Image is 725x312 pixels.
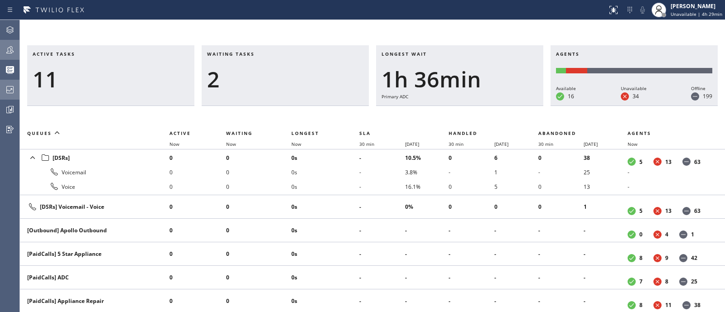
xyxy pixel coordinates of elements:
[359,270,405,285] li: -
[679,254,687,262] dt: Offline
[653,278,662,286] dt: Unavailable
[27,130,52,136] span: Queues
[226,141,236,147] span: Now
[291,200,359,214] li: 0s
[653,301,662,309] dt: Unavailable
[584,270,628,285] li: -
[226,247,291,261] li: 0
[538,294,584,308] li: -
[639,278,643,285] dd: 7
[405,141,419,147] span: [DATE]
[556,68,566,73] div: Available: 16
[584,200,628,214] li: 1
[538,270,584,285] li: -
[653,158,662,166] dt: Unavailable
[169,247,226,261] li: 0
[449,294,494,308] li: -
[538,141,553,147] span: 30 min
[226,200,291,214] li: 0
[538,130,576,136] span: Abandoned
[691,278,697,285] dd: 25
[405,294,449,308] li: -
[628,301,636,309] dt: Available
[628,278,636,286] dt: Available
[169,179,226,194] li: 0
[27,181,162,192] div: Voice
[682,301,691,309] dt: Offline
[682,207,691,215] dt: Offline
[639,301,643,309] dd: 8
[405,165,449,179] li: 3.8%
[449,141,464,147] span: 30 min
[27,167,162,178] div: Voicemail
[291,130,319,136] span: Longest
[494,270,538,285] li: -
[665,278,668,285] dd: 8
[639,254,643,262] dd: 8
[27,274,162,281] div: [PaidCalls] ADC
[226,179,291,194] li: 0
[291,141,301,147] span: Now
[494,200,538,214] li: 0
[639,207,643,215] dd: 5
[636,4,649,16] button: Mute
[556,51,580,57] span: Agents
[679,230,687,239] dt: Offline
[538,150,584,165] li: 0
[584,247,628,261] li: -
[538,165,584,179] li: -
[169,165,226,179] li: 0
[405,200,449,214] li: 0%
[33,66,189,92] div: 11
[566,68,587,73] div: Unavailable: 34
[587,68,712,73] div: Offline: 199
[584,294,628,308] li: -
[691,84,712,92] div: Offline
[405,150,449,165] li: 10.5%
[169,270,226,285] li: 0
[556,92,564,101] dt: Available
[359,179,405,194] li: -
[207,66,363,92] div: 2
[169,141,179,147] span: Now
[538,179,584,194] li: 0
[538,247,584,261] li: -
[449,150,494,165] li: 0
[679,278,687,286] dt: Offline
[628,141,638,147] span: Now
[639,230,643,238] dd: 0
[653,230,662,239] dt: Unavailable
[226,270,291,285] li: 0
[382,92,538,101] div: Primary ADC
[169,150,226,165] li: 0
[226,165,291,179] li: 0
[405,270,449,285] li: -
[382,66,538,92] div: 1h 36min
[405,223,449,238] li: -
[584,150,628,165] li: 38
[628,158,636,166] dt: Available
[653,207,662,215] dt: Unavailable
[359,223,405,238] li: -
[449,165,494,179] li: -
[628,179,714,194] li: -
[359,247,405,261] li: -
[359,200,405,214] li: -
[494,150,538,165] li: 6
[584,141,598,147] span: [DATE]
[291,165,359,179] li: 0s
[584,179,628,194] li: 13
[694,207,701,215] dd: 63
[27,151,162,164] div: [DSRs]
[405,247,449,261] li: -
[628,230,636,239] dt: Available
[226,150,291,165] li: 0
[359,165,405,179] li: -
[584,223,628,238] li: -
[691,92,699,101] dt: Offline
[665,207,672,215] dd: 13
[449,200,494,214] li: 0
[494,141,508,147] span: [DATE]
[291,150,359,165] li: 0s
[169,130,191,136] span: Active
